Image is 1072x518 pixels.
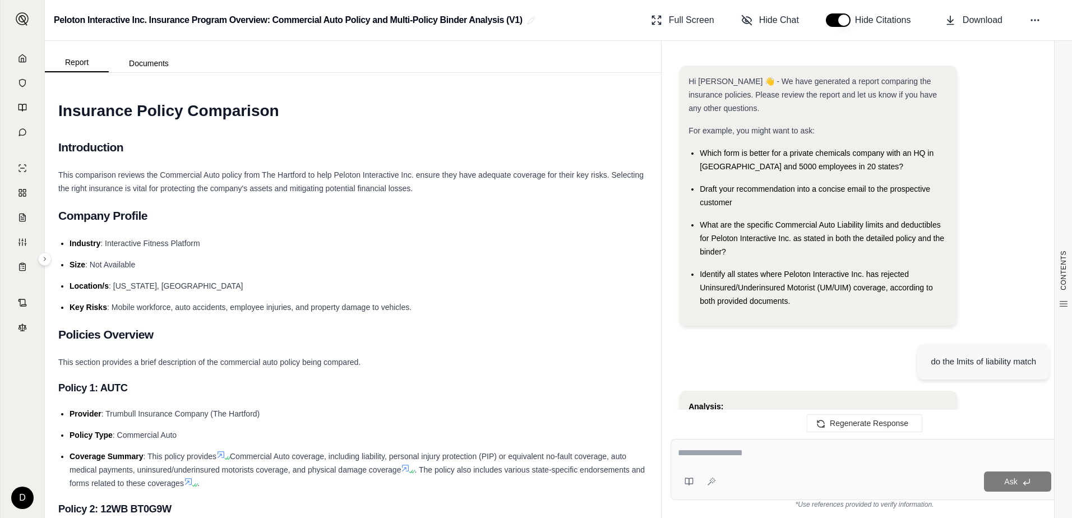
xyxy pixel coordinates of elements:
[109,281,243,290] span: : [US_STATE], [GEOGRAPHIC_DATA]
[940,9,1007,31] button: Download
[101,409,260,418] span: : Trumbull Insurance Company (The Hartford)
[7,316,38,339] a: Legal Search Engine
[70,281,109,290] span: Location/s
[109,54,189,72] button: Documents
[70,431,113,440] span: Policy Type
[70,303,107,312] span: Key Risks
[830,419,908,428] span: Regenerate Response
[984,471,1051,492] button: Ask
[689,402,723,411] strong: Analysis:
[85,260,135,269] span: : Not Available
[700,149,934,171] span: Which form is better for a private chemicals company with an HQ in [GEOGRAPHIC_DATA] and 5000 emp...
[7,47,38,70] a: Home
[671,500,1059,509] div: *Use references provided to verify information.
[70,239,100,248] span: Industry
[107,303,412,312] span: : Mobile workforce, auto accidents, employee injuries, and property damage to vehicles.
[1004,477,1017,486] span: Ask
[646,9,719,31] button: Full Screen
[45,53,109,72] button: Report
[7,256,38,278] a: Coverage Table
[58,323,648,346] h2: Policies Overview
[7,157,38,179] a: Single Policy
[807,414,922,432] button: Regenerate Response
[700,184,930,207] span: Draft your recommendation into a concise email to the prospective customer
[58,136,648,159] h2: Introduction
[100,239,200,248] span: : Interactive Fitness Platform
[58,170,644,193] span: This comparison reviews the Commercial Auto policy from The Hartford to help Peloton Interactive ...
[16,12,29,26] img: Expand sidebar
[70,452,626,474] span: Commercial Auto coverage, including liability, personal injury protection (PIP) or equivalent no-...
[70,452,144,461] span: Coverage Summary
[58,358,361,367] span: This section provides a brief description of the commercial auto policy being compared.
[7,206,38,229] a: Claim Coverage
[759,13,799,27] span: Hide Chat
[700,270,933,306] span: Identify all states where Peloton Interactive Inc. has rejected Uninsured/Underinsured Motorist (...
[7,96,38,119] a: Prompt Library
[7,182,38,204] a: Policy Comparisons
[58,204,648,228] h2: Company Profile
[931,355,1036,368] div: do the lmits of liability match
[7,231,38,253] a: Custom Report
[70,409,101,418] span: Provider
[689,126,815,135] span: For example, you might want to ask:
[963,13,1002,27] span: Download
[1059,251,1068,290] span: CONTENTS
[7,121,38,144] a: Chat
[70,260,85,269] span: Size
[58,95,648,127] h1: Insurance Policy Comparison
[7,72,38,94] a: Documents Vault
[669,13,714,27] span: Full Screen
[11,487,34,509] div: D
[144,452,216,461] span: : This policy provides
[54,10,523,30] h2: Peloton Interactive Inc. Insurance Program Overview: Commercial Auto Policy and Multi-Policy Bind...
[197,479,200,488] span: .
[11,8,34,30] button: Expand sidebar
[113,431,177,440] span: : Commercial Auto
[58,378,648,398] h3: Policy 1: AUTC
[38,252,52,266] button: Expand sidebar
[737,9,803,31] button: Hide Chat
[855,13,918,27] span: Hide Citations
[700,220,944,256] span: What are the specific Commercial Auto Liability limits and deductibles for Peloton Interactive In...
[689,77,937,113] span: Hi [PERSON_NAME] 👋 - We have generated a report comparing the insurance policies. Please review t...
[7,292,38,314] a: Contract Analysis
